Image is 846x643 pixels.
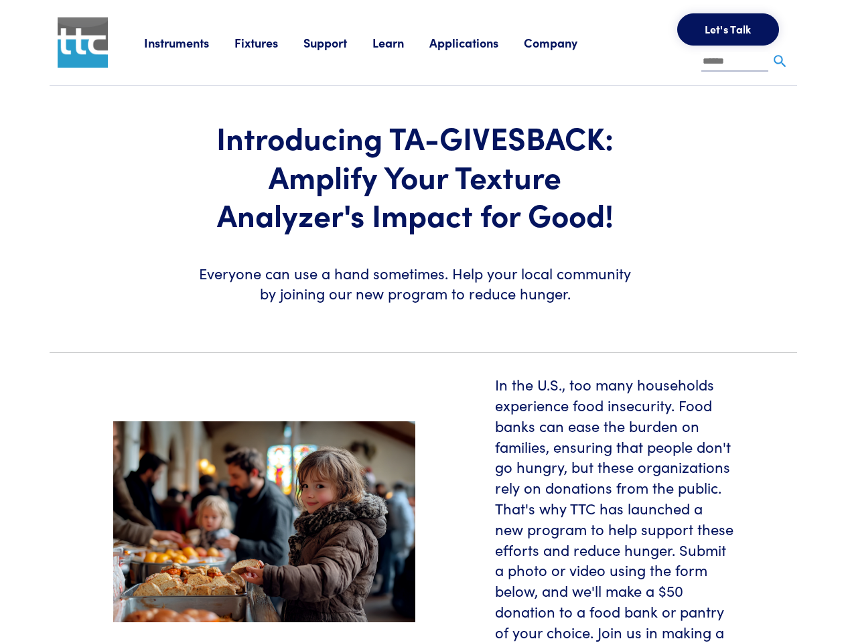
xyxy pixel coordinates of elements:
[303,34,372,51] a: Support
[196,118,635,234] h1: Introducing TA-GIVESBACK: Amplify Your Texture Analyzer's Impact for Good!
[429,34,524,51] a: Applications
[58,17,108,68] img: ttc_logo_1x1_v1.0.png
[372,34,429,51] a: Learn
[234,34,303,51] a: Fixtures
[113,421,415,623] img: food-pantry-header.jpeg
[196,263,635,305] h6: Everyone can use a hand sometimes. Help your local community by joining our new program to reduce...
[677,13,779,46] button: Let's Talk
[524,34,603,51] a: Company
[144,34,234,51] a: Instruments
